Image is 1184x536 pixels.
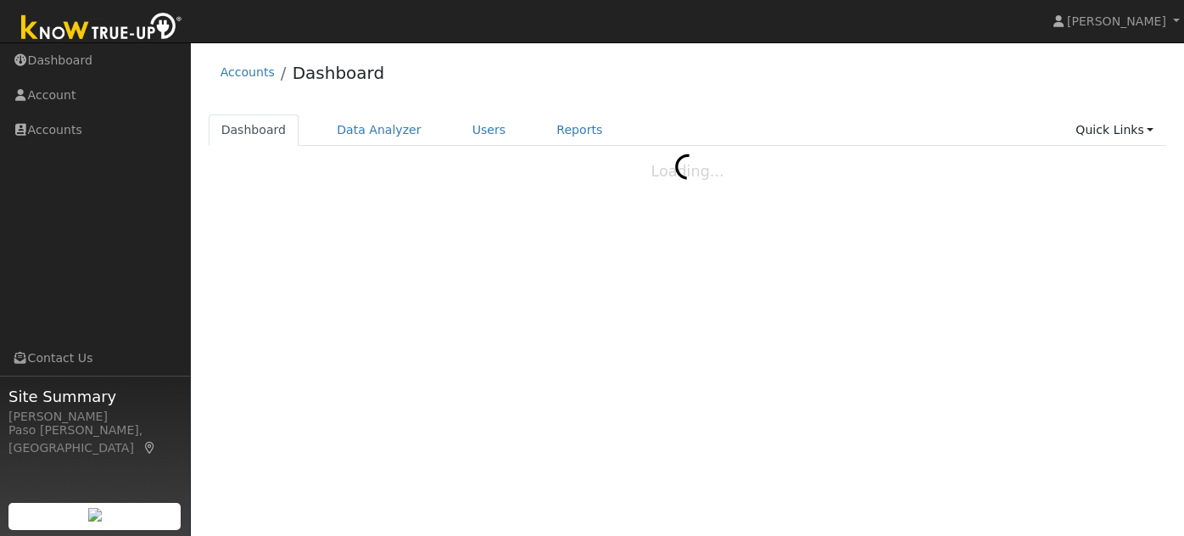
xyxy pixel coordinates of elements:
a: Dashboard [293,63,385,83]
span: Site Summary [8,385,182,408]
img: retrieve [88,508,102,522]
a: Accounts [221,65,275,79]
span: [PERSON_NAME] [1067,14,1166,28]
a: Data Analyzer [324,114,434,146]
a: Dashboard [209,114,299,146]
a: Map [142,441,158,455]
img: Know True-Up [13,9,191,47]
a: Users [460,114,519,146]
a: Reports [544,114,615,146]
div: [PERSON_NAME] [8,408,182,426]
a: Quick Links [1063,114,1166,146]
div: Paso [PERSON_NAME], [GEOGRAPHIC_DATA] [8,422,182,457]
